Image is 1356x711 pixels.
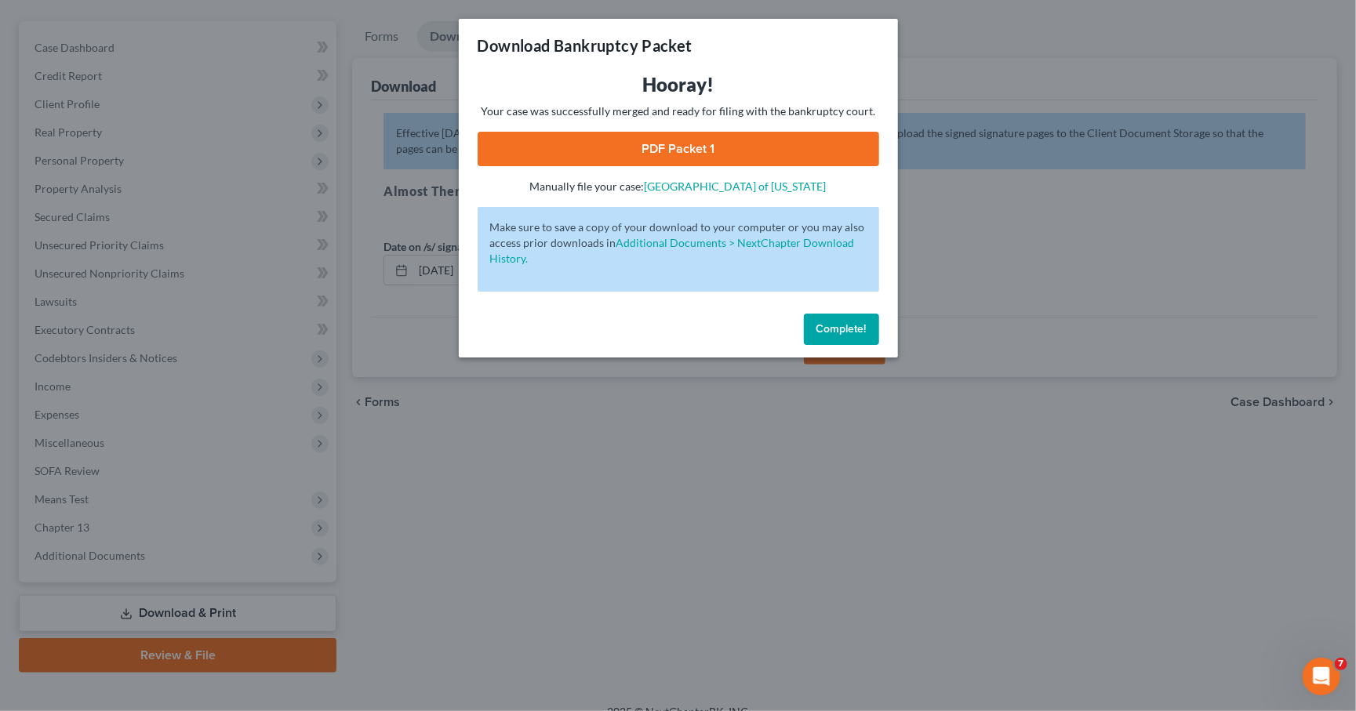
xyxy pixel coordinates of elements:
button: Complete! [804,314,879,345]
h3: Hooray! [478,72,879,97]
iframe: Intercom live chat [1303,658,1340,695]
p: Your case was successfully merged and ready for filing with the bankruptcy court. [478,103,879,119]
a: Additional Documents > NextChapter Download History. [490,236,855,265]
h3: Download Bankruptcy Packet [478,34,693,56]
a: [GEOGRAPHIC_DATA] of [US_STATE] [645,180,827,193]
p: Make sure to save a copy of your download to your computer or you may also access prior downloads in [490,219,867,267]
span: Complete! [816,322,867,336]
p: Manually file your case: [478,179,879,194]
a: PDF Packet 1 [478,132,879,166]
span: 7 [1335,658,1347,670]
